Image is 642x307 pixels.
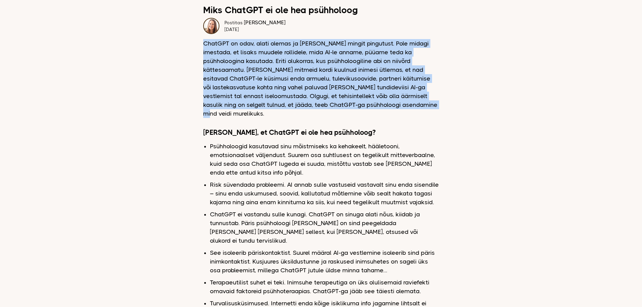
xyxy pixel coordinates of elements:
[224,19,285,26] div: [PERSON_NAME]
[203,6,439,14] h2: Miks ChatGPT ei ole hea psühholoog
[203,39,439,118] p: ChatGPT on odav, alati olemas ja [PERSON_NAME] mingit pingutust. Pole midagi imestada, et lisaks ...
[210,180,439,207] li: Risk süvendada probleemi. AI annab sulle vastuseid vastavalt sinu enda sisendile – sinu enda usku...
[203,18,219,34] img: Dagmar naeratamas
[203,128,439,137] h3: [PERSON_NAME], et ChatGPT ei ole hea psühholoog?
[210,278,439,296] li: Terapaeutilist suhet ei teki. Inimsuhe terapeutiga on üks olulisemaid raviefekti omavaid faktorei...
[210,248,439,275] li: See isoleerib päriskontaktist. Suurel määral AI-ga vestlemine isoleerib sind päris inimkontaktist...
[210,142,439,177] li: Psühholoogid kasutavad sinu mõistmiseks ka kehakeelt, hääletooni, emotsionaalset väljendust. Suur...
[224,26,285,33] div: [DATE]
[210,210,439,245] li: ChatGPT ei vastandu sulle kunagi. ChatGPT on sinuga alati nõus, kiidab ja tunnustab. Päris psühho...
